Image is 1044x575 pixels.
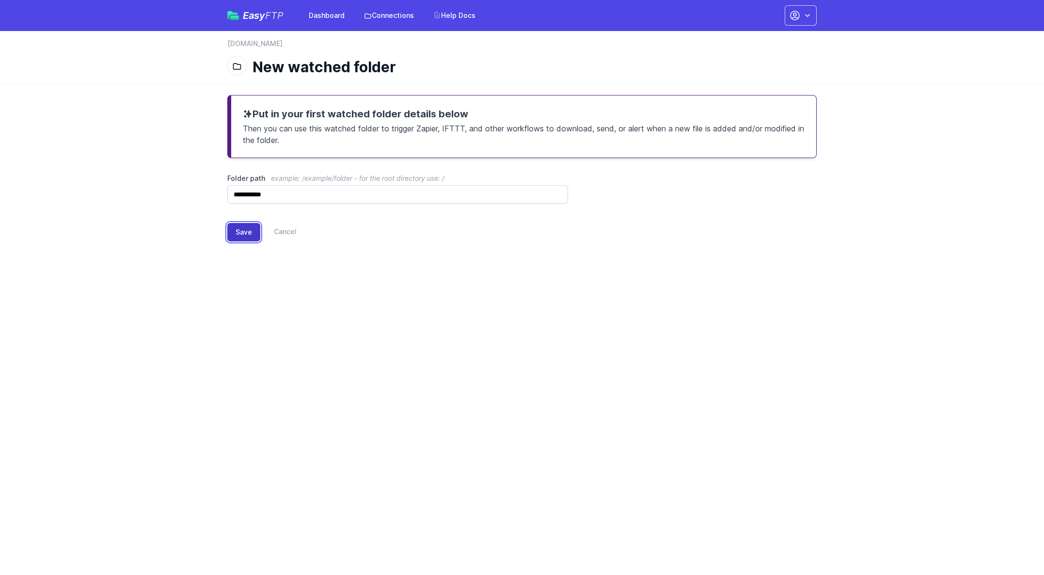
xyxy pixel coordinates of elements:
[253,58,809,76] h1: New watched folder
[265,10,284,21] span: FTP
[303,7,350,24] a: Dashboard
[227,39,283,48] a: [DOMAIN_NAME]
[227,223,260,241] button: Save
[227,174,568,183] label: Folder path
[427,7,481,24] a: Help Docs
[243,121,805,146] p: Then you can use this watched folder to trigger Zapier, IFTTT, and other workflows to download, s...
[227,39,817,54] nav: Breadcrumb
[996,527,1032,563] iframe: Drift Widget Chat Controller
[243,11,284,20] span: Easy
[358,7,420,24] a: Connections
[260,223,297,241] a: Cancel
[271,174,444,182] span: example: /example/folder - for the root directory use: /
[243,107,805,121] h3: Put in your first watched folder details below
[227,11,284,20] a: EasyFTP
[227,11,239,20] img: easyftp_logo.png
